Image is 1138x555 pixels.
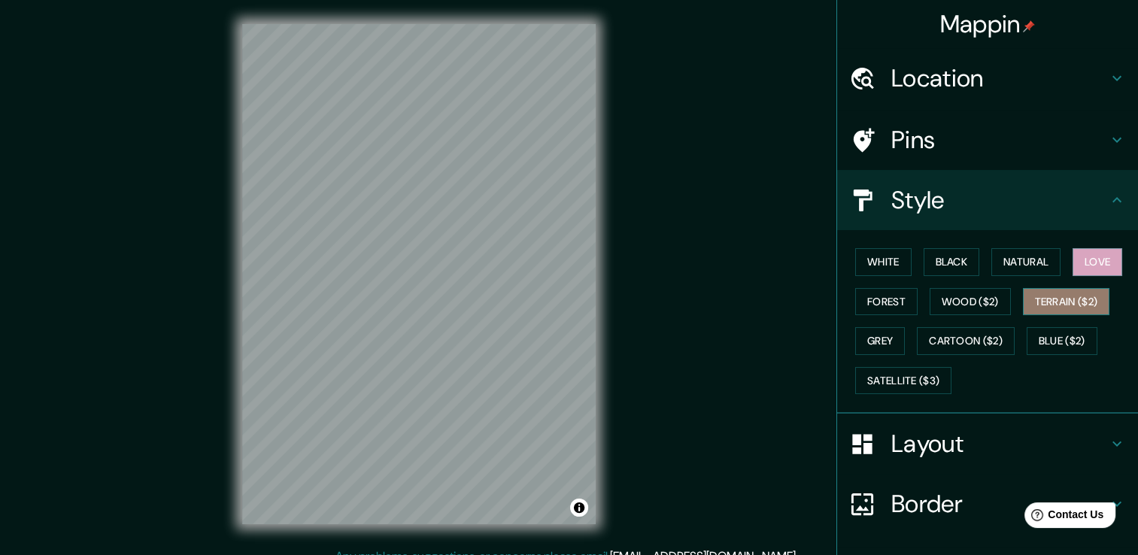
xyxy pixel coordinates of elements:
[991,248,1061,276] button: Natural
[837,170,1138,230] div: Style
[891,429,1108,459] h4: Layout
[940,9,1036,39] h4: Mappin
[837,474,1138,534] div: Border
[1023,288,1110,316] button: Terrain ($2)
[924,248,980,276] button: Black
[837,48,1138,108] div: Location
[837,110,1138,170] div: Pins
[1027,327,1097,355] button: Blue ($2)
[930,288,1011,316] button: Wood ($2)
[855,248,912,276] button: White
[242,24,596,524] canvas: Map
[891,185,1108,215] h4: Style
[1073,248,1122,276] button: Love
[891,125,1108,155] h4: Pins
[570,499,588,517] button: Toggle attribution
[917,327,1015,355] button: Cartoon ($2)
[837,414,1138,474] div: Layout
[855,367,951,395] button: Satellite ($3)
[1023,20,1035,32] img: pin-icon.png
[891,489,1108,519] h4: Border
[1004,496,1121,538] iframe: Help widget launcher
[855,327,905,355] button: Grey
[855,288,918,316] button: Forest
[891,63,1108,93] h4: Location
